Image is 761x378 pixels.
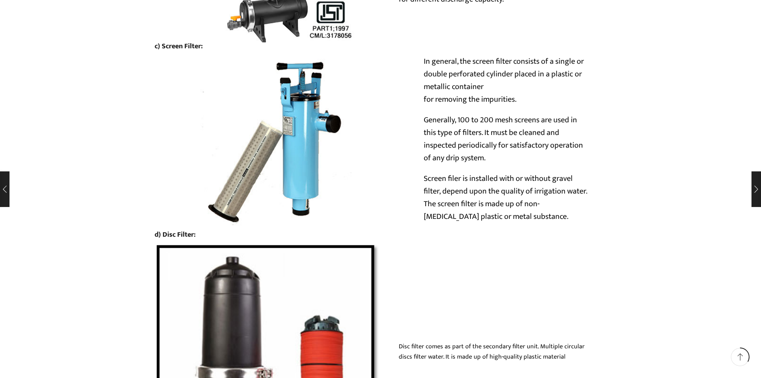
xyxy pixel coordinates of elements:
[399,342,589,362] p: Disc filter comes as part of the secondary filter unit. Multiple circular discs filter water. It ...
[424,114,591,164] p: Generally, 100 to 200 mesh screens are used in this type of filters. It must be cleaned and inspe...
[155,229,196,241] a: d) Disc Filter:
[155,59,407,226] img: Heera-super-clean-filter
[155,40,203,52] a: c) Screen Filter:
[424,55,591,106] p: In general, the screen filter consists of a single or double perforated cylinder placed in a plas...
[424,172,591,223] p: Screen filer is installed with or without gravel filter, depend upon the quality of irrigation wa...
